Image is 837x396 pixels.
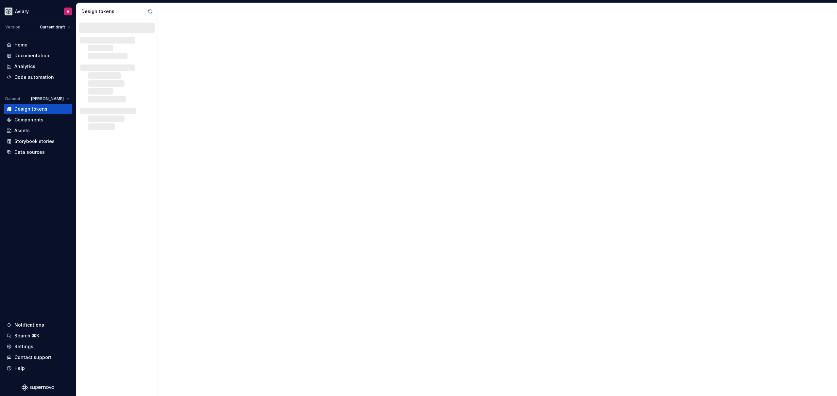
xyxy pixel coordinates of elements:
a: Analytics [4,61,72,72]
div: Help [14,365,25,371]
button: [PERSON_NAME] [28,94,72,103]
img: 256e2c79-9abd-4d59-8978-03feab5a3943.png [5,8,12,15]
div: Data sources [14,149,45,155]
div: Documentation [14,52,49,59]
span: [PERSON_NAME] [31,96,64,101]
a: Components [4,115,72,125]
div: Code automation [14,74,54,81]
a: Documentation [4,50,72,61]
a: Design tokens [4,104,72,114]
div: Aviary [15,8,29,15]
div: Settings [14,343,33,350]
div: Version [5,25,20,30]
div: Design tokens [14,106,47,112]
svg: Supernova Logo [22,384,54,391]
button: AviaryA [1,4,75,18]
div: Assets [14,127,30,134]
div: Dataset [5,96,20,101]
span: Current draft [40,25,65,30]
button: Current draft [37,23,73,32]
button: Search ⌘K [4,331,72,341]
div: Analytics [14,63,35,70]
div: Design tokens [81,8,146,15]
div: A [67,9,69,14]
a: Data sources [4,147,72,157]
div: Search ⌘K [14,333,39,339]
a: Code automation [4,72,72,82]
div: Components [14,117,43,123]
button: Contact support [4,352,72,363]
div: Storybook stories [14,138,55,145]
button: Notifications [4,320,72,330]
a: Assets [4,125,72,136]
a: Storybook stories [4,136,72,147]
a: Home [4,40,72,50]
button: Help [4,363,72,373]
div: Home [14,42,27,48]
a: Settings [4,341,72,352]
div: Notifications [14,322,44,328]
div: Contact support [14,354,51,361]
